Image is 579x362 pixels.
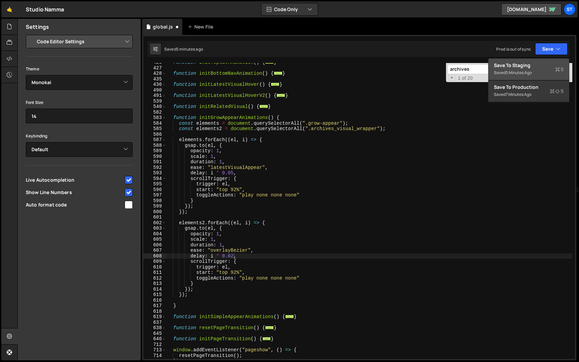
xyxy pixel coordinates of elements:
[143,71,166,76] div: 428
[143,93,166,99] div: 491
[259,105,268,108] span: ...
[143,110,166,115] div: 582
[26,177,124,183] span: Live Autocompletion
[143,87,166,93] div: 490
[153,23,173,30] div: global.js
[143,292,166,298] div: 615
[550,88,564,95] span: S
[489,80,569,102] button: Save to ProductionS Saved7 minutes ago
[143,82,166,87] div: 436
[164,46,203,52] div: Saved
[489,59,569,80] button: Save to StagingS Saved5 minutes ago
[143,237,166,242] div: 605
[143,181,166,187] div: 595
[143,176,166,182] div: 594
[143,287,166,292] div: 614
[143,309,166,314] div: 618
[564,3,576,15] a: St
[274,71,282,75] span: ...
[143,126,166,132] div: 585
[506,70,532,75] div: 5 minutes ago
[143,226,166,231] div: 603
[26,133,48,139] label: Keybinding
[143,76,166,82] div: 435
[26,99,43,106] label: Font Size
[143,65,166,71] div: 427
[494,62,564,69] div: Save to Staging
[143,209,166,215] div: 600
[143,331,166,337] div: 645
[494,90,564,99] div: Saved
[143,353,166,359] div: 714
[143,276,166,281] div: 612
[188,23,216,30] div: New File
[143,220,166,226] div: 602
[506,92,531,97] div: 7 minutes ago
[143,314,166,320] div: 619
[143,104,166,110] div: 540
[143,253,166,259] div: 608
[26,66,39,72] label: Theme
[285,315,294,318] span: ...
[143,264,166,270] div: 610
[143,325,166,331] div: 638
[143,132,166,137] div: 586
[143,259,166,264] div: 609
[26,23,49,31] h2: Settings
[143,170,166,176] div: 593
[143,187,166,193] div: 596
[143,198,166,204] div: 598
[26,189,124,196] span: Show Line Numbers
[26,5,64,13] div: Studio Namma
[143,342,166,348] div: 712
[1,1,18,17] a: 🤙
[261,3,318,15] button: Code Only
[143,137,166,143] div: 587
[143,148,166,154] div: 589
[494,69,564,77] div: Saved
[448,75,455,81] span: Toggle Replace mode
[143,115,166,121] div: 583
[265,326,274,329] span: ...
[496,46,531,52] div: Prod is out of sync
[501,3,562,15] a: [DOMAIN_NAME]
[143,347,166,353] div: 713
[143,143,166,148] div: 588
[143,303,166,309] div: 617
[143,159,166,165] div: 591
[276,94,285,97] span: ...
[143,336,166,342] div: 646
[494,84,564,90] div: Save to Production
[143,298,166,303] div: 616
[143,215,166,220] div: 601
[143,248,166,253] div: 607
[143,231,166,237] div: 604
[448,64,532,74] input: Search for
[143,242,166,248] div: 606
[555,66,564,73] span: S
[143,165,166,171] div: 592
[143,270,166,276] div: 611
[455,75,475,81] span: 1 of 20
[176,46,203,52] div: 5 minutes ago
[535,43,568,55] button: Save
[26,201,124,208] span: Auto format code
[143,154,166,160] div: 590
[143,281,166,287] div: 613
[265,60,274,64] span: ...
[143,192,166,198] div: 597
[262,337,271,341] span: ...
[271,82,279,86] span: ...
[143,121,166,126] div: 584
[143,99,166,104] div: 539
[143,320,166,325] div: 637
[143,203,166,209] div: 599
